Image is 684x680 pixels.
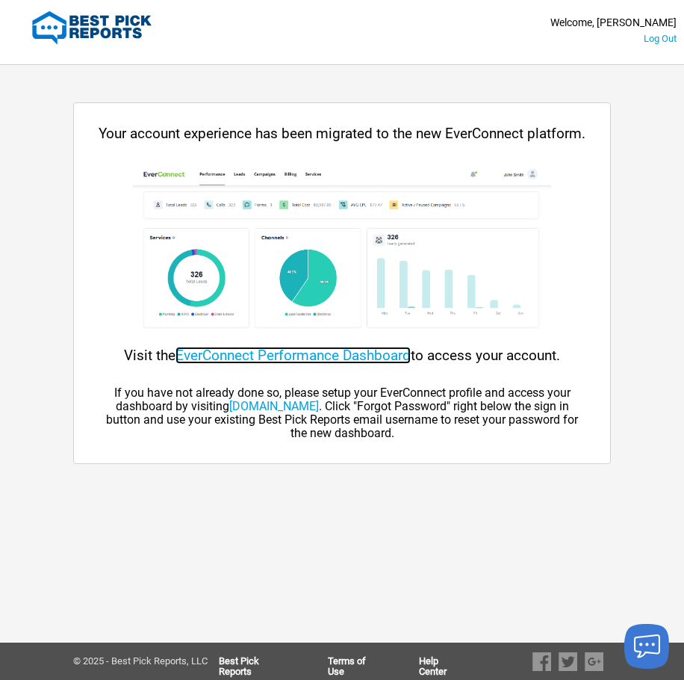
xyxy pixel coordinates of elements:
a: EverConnect Performance Dashboard [175,347,411,364]
div: Visit the to access your account. [96,347,588,364]
a: Log Out [644,33,677,44]
div: If you have not already done so, please setup your EverConnect profile and access your dashboard ... [96,386,588,440]
div: Welcome, [PERSON_NAME] [550,15,677,31]
div: Your account experience has been migrated to the new EverConnect platform. [96,126,588,142]
a: [DOMAIN_NAME] [229,399,319,413]
a: Best Pick Reports [219,656,328,677]
a: Terms of Use [328,656,419,677]
div: © 2025 - Best Pick Reports, LLC [73,656,208,667]
a: Help Center [419,656,465,677]
button: Launch chat [624,624,669,669]
img: cp-dashboard.png [133,164,550,336]
img: Best Pick Reports Logo [32,11,152,45]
